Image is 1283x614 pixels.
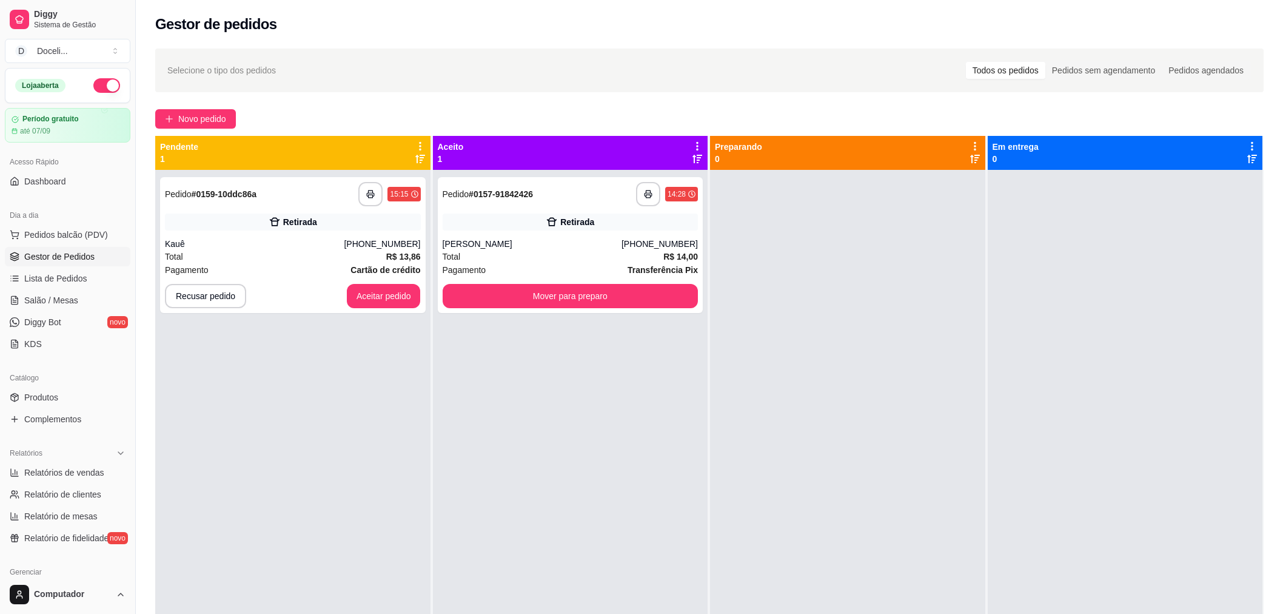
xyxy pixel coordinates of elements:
span: Relatórios de vendas [24,467,104,479]
article: Período gratuito [22,115,79,124]
a: Relatório de clientes [5,485,130,504]
p: 1 [160,153,198,165]
div: 15:15 [390,189,408,199]
p: Em entrega [993,141,1039,153]
button: Pedidos balcão (PDV) [5,225,130,245]
span: Computador [34,589,111,600]
strong: # 0157-91842426 [469,189,533,199]
p: Aceito [438,141,464,153]
div: [PHONE_NUMBER] [344,238,420,250]
a: Lista de Pedidos [5,269,130,288]
span: Relatórios [10,448,42,458]
div: Kauê [165,238,344,250]
span: Gestor de Pedidos [24,251,95,263]
a: Produtos [5,388,130,407]
span: Pagamento [165,263,209,277]
span: Relatório de fidelidade [24,532,109,544]
span: Lista de Pedidos [24,272,87,285]
p: Preparando [715,141,762,153]
a: Relatórios de vendas [5,463,130,482]
strong: # 0159-10ddc86a [192,189,256,199]
strong: Transferência Pix [628,265,698,275]
span: plus [165,115,173,123]
p: Pendente [160,141,198,153]
span: Total [165,250,183,263]
span: Complementos [24,413,81,425]
div: Todos os pedidos [966,62,1045,79]
span: Diggy [34,9,126,20]
button: Alterar Status [93,78,120,93]
span: Sistema de Gestão [34,20,126,30]
span: Pedidos balcão (PDV) [24,229,108,241]
p: 0 [993,153,1039,165]
a: Relatório de mesas [5,507,130,526]
h2: Gestor de pedidos [155,15,277,34]
div: Pedidos agendados [1162,62,1250,79]
button: Novo pedido [155,109,236,129]
span: Relatório de clientes [24,488,101,501]
div: Pedidos sem agendamento [1045,62,1162,79]
span: Novo pedido [178,112,226,126]
span: Pagamento [443,263,486,277]
span: KDS [24,338,42,350]
span: Diggy Bot [24,316,61,328]
strong: Cartão de crédito [350,265,420,275]
p: 0 [715,153,762,165]
div: 14:28 [668,189,686,199]
a: Complementos [5,410,130,429]
div: Loja aberta [15,79,65,92]
span: Pedido [165,189,192,199]
a: Relatório de fidelidadenovo [5,528,130,548]
div: [PERSON_NAME] [443,238,621,250]
a: Gestor de Pedidos [5,247,130,266]
div: Retirada [283,216,317,228]
article: até 07/09 [20,126,50,136]
button: Aceitar pedido [347,284,421,308]
a: Dashboard [5,172,130,191]
div: Retirada [560,216,594,228]
span: Relatório de mesas [24,510,98,522]
button: Mover para preparo [443,284,698,308]
strong: R$ 14,00 [663,252,698,261]
a: KDS [5,334,130,354]
span: Pedido [443,189,469,199]
span: Salão / Mesas [24,294,78,306]
span: D [15,45,27,57]
button: Select a team [5,39,130,63]
div: Acesso Rápido [5,152,130,172]
div: Gerenciar [5,562,130,582]
div: [PHONE_NUMBER] [621,238,698,250]
button: Computador [5,580,130,609]
a: DiggySistema de Gestão [5,5,130,34]
div: Catálogo [5,368,130,388]
strong: R$ 13,86 [386,252,421,261]
a: Diggy Botnovo [5,312,130,332]
a: Período gratuitoaté 07/09 [5,108,130,143]
div: Doceli ... [37,45,68,57]
a: Salão / Mesas [5,291,130,310]
span: Dashboard [24,175,66,187]
span: Produtos [24,391,58,403]
p: 1 [438,153,464,165]
button: Recusar pedido [165,284,246,308]
span: Total [443,250,461,263]
div: Dia a dia [5,206,130,225]
span: Selecione o tipo dos pedidos [167,64,276,77]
